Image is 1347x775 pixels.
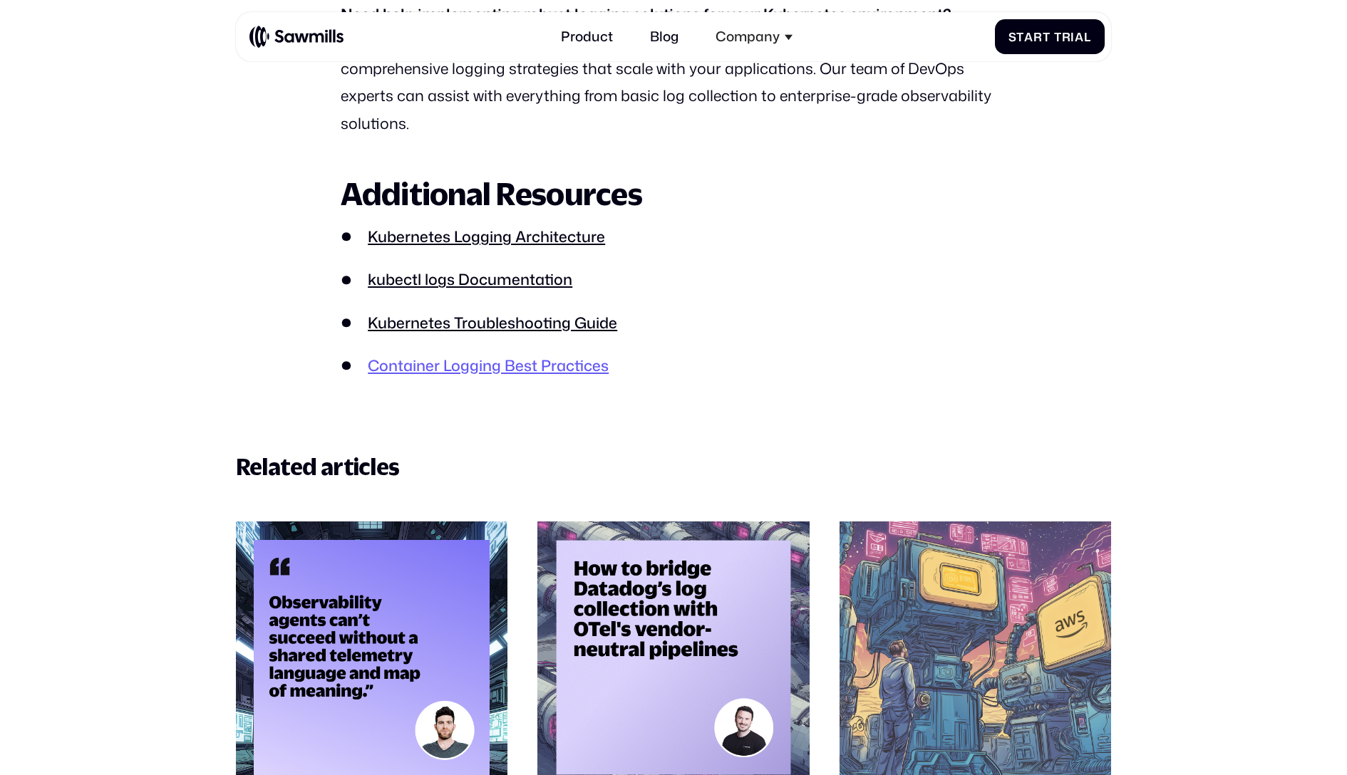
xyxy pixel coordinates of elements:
[1075,30,1084,44] span: a
[368,269,572,290] a: kubectl logs Documentation
[341,4,951,25] strong: Need help implementing robust logging solutions for your Kubernetes environment?
[551,19,623,55] a: Product
[1062,30,1071,44] span: r
[368,226,605,247] a: Kubernetes Logging Architecture
[368,355,609,376] a: Container Logging Best Practices
[341,1,1006,137] p: specializes in cloud-native infrastructure and can help you design and implement comprehensive lo...
[1016,30,1024,44] span: t
[1033,30,1043,44] span: r
[640,19,688,55] a: Blog
[1008,30,1017,44] span: S
[341,177,1006,211] h2: Additional Resources
[995,19,1105,53] a: StartTrial
[1043,30,1051,44] span: t
[368,312,617,333] a: Kubernetes Troubleshooting Guide
[716,28,780,45] div: Company
[236,453,1112,481] h2: Related articles
[1024,30,1033,44] span: a
[706,19,803,55] div: Company
[1054,30,1062,44] span: T
[1084,30,1091,44] span: l
[1070,30,1075,44] span: i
